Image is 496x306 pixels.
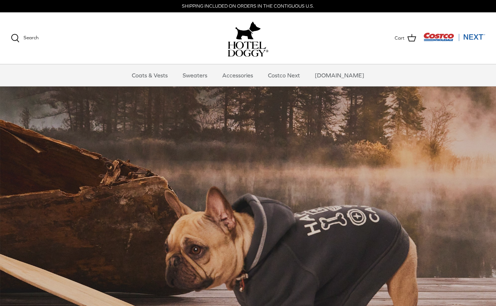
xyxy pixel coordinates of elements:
[228,20,268,57] a: hoteldoggy.com hoteldoggycom
[308,64,371,86] a: [DOMAIN_NAME]
[216,64,260,86] a: Accessories
[11,34,38,43] a: Search
[423,32,485,41] img: Costco Next
[395,35,404,42] span: Cart
[423,37,485,43] a: Visit Costco Next
[125,64,174,86] a: Coats & Vests
[395,33,416,43] a: Cart
[235,20,261,41] img: hoteldoggy.com
[24,35,38,40] span: Search
[261,64,306,86] a: Costco Next
[176,64,214,86] a: Sweaters
[228,41,268,57] img: hoteldoggycom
